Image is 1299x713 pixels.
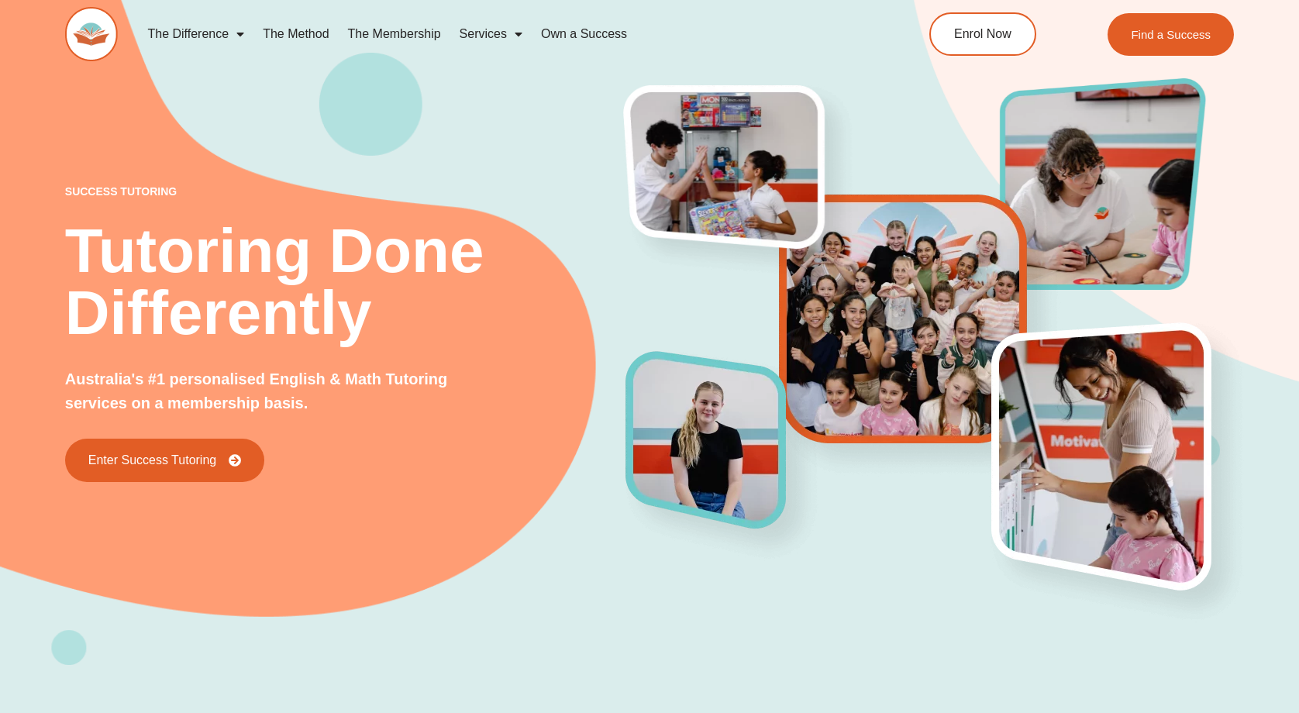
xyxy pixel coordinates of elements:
[1108,13,1235,56] a: Find a Success
[450,16,532,52] a: Services
[88,454,216,467] span: Enter Success Tutoring
[65,186,626,197] p: success tutoring
[339,16,450,52] a: The Membership
[1132,29,1211,40] span: Find a Success
[65,220,626,344] h2: Tutoring Done Differently
[138,16,862,52] nav: Menu
[929,12,1036,56] a: Enrol Now
[532,16,636,52] a: Own a Success
[138,16,253,52] a: The Difference
[253,16,338,52] a: The Method
[65,439,264,482] a: Enter Success Tutoring
[954,28,1011,40] span: Enrol Now
[65,367,475,415] p: Australia's #1 personalised English & Math Tutoring services on a membership basis.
